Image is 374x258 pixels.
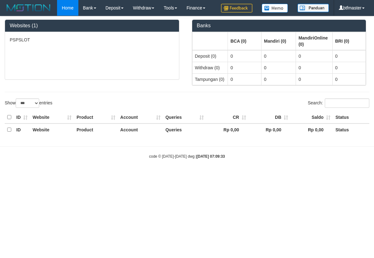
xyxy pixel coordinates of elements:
td: 0 [332,62,366,73]
select: Showentries [16,98,39,108]
strong: [DATE] 07:09:33 [197,154,225,159]
th: DB [249,111,291,124]
th: Queries [163,124,206,136]
img: Feedback.jpg [221,4,252,13]
th: Account [118,111,163,124]
th: Product [74,124,118,136]
th: Group: activate to sort column ascending [228,32,261,50]
th: Queries [163,111,206,124]
h3: Websites (1) [10,23,174,29]
th: Rp 0,00 [206,124,249,136]
label: Search: [308,98,369,108]
img: panduan.png [298,4,329,12]
th: Group: activate to sort column ascending [192,32,228,50]
h3: Banks [197,23,361,29]
td: 0 [228,62,261,73]
td: 0 [261,50,296,62]
th: Saldo [291,111,333,124]
th: Website [30,111,74,124]
img: MOTION_logo.png [5,3,52,13]
img: Button%20Memo.svg [262,4,288,13]
td: 0 [261,73,296,85]
th: ID [14,111,30,124]
td: 0 [228,50,261,62]
th: ID [14,124,30,136]
td: Tampungan (0) [192,73,228,85]
td: 0 [261,62,296,73]
th: CR [206,111,249,124]
th: Product [74,111,118,124]
small: code © [DATE]-[DATE] dwg | [149,154,225,159]
td: Deposit (0) [192,50,228,62]
td: 0 [296,73,333,85]
th: Group: activate to sort column ascending [296,32,333,50]
th: Status [333,111,369,124]
td: Withdraw (0) [192,62,228,73]
td: 0 [296,50,333,62]
th: Group: activate to sort column ascending [261,32,296,50]
th: Status [333,124,369,136]
th: Rp 0,00 [249,124,291,136]
td: 0 [228,73,261,85]
th: Rp 0,00 [291,124,333,136]
th: Account [118,124,163,136]
td: 0 [332,73,366,85]
th: Group: activate to sort column ascending [332,32,366,50]
p: PSPSLOT [10,37,174,43]
th: Website [30,124,74,136]
td: 0 [332,50,366,62]
td: 0 [296,62,333,73]
label: Show entries [5,98,52,108]
input: Search: [325,98,369,108]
